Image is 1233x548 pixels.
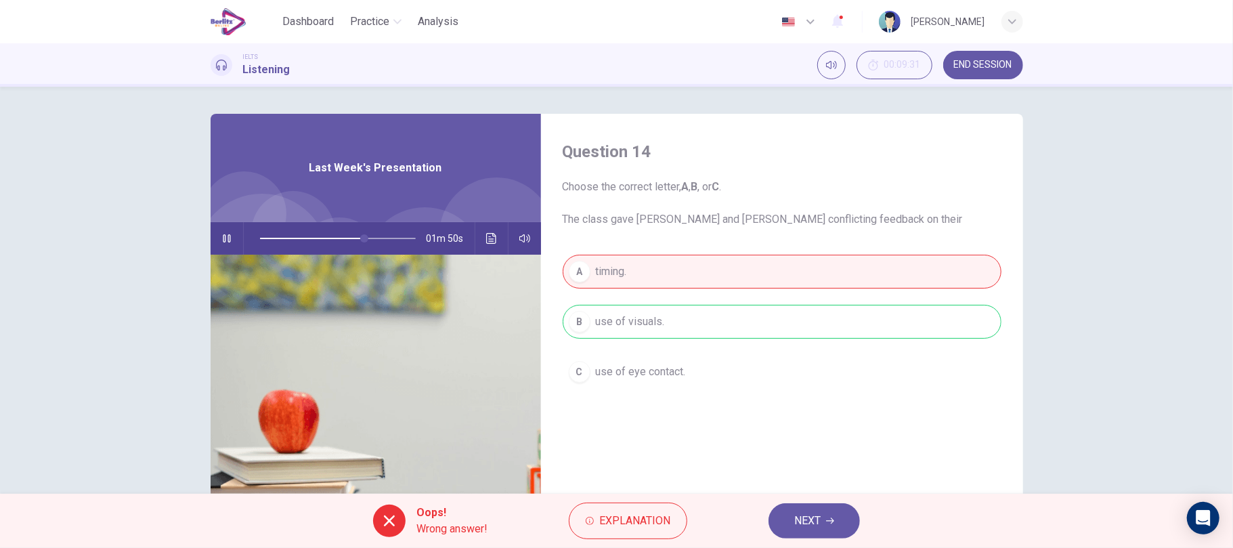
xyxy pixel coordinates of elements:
[350,14,389,30] span: Practice
[481,222,502,255] button: Click to see the audio transcription
[243,62,290,78] h1: Listening
[418,14,458,30] span: Analysis
[1187,502,1219,534] div: Open Intercom Messenger
[817,51,846,79] div: Mute
[345,9,407,34] button: Practice
[427,222,475,255] span: 01m 50s
[884,60,921,70] span: 00:09:31
[691,180,698,193] b: B
[416,505,488,521] span: Oops!
[243,52,259,62] span: IELTS
[682,180,689,193] b: A
[712,180,720,193] b: C
[599,511,670,530] span: Explanation
[282,14,334,30] span: Dashboard
[954,60,1012,70] span: END SESSION
[211,8,246,35] img: EduSynch logo
[412,9,464,34] button: Analysis
[563,179,1001,228] span: Choose the correct letter, , , or . The class gave [PERSON_NAME] and [PERSON_NAME] conflicting fe...
[416,521,488,537] span: Wrong answer!
[277,9,339,34] button: Dashboard
[857,51,932,79] div: Hide
[911,14,985,30] div: [PERSON_NAME]
[857,51,932,79] button: 00:09:31
[879,11,901,33] img: Profile picture
[769,503,860,539] button: NEXT
[780,17,797,27] img: en
[569,503,687,539] button: Explanation
[309,160,442,176] span: Last Week's Presentation
[211,8,278,35] a: EduSynch logo
[563,141,1001,163] h4: Question 14
[943,51,1023,79] button: END SESSION
[794,511,821,530] span: NEXT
